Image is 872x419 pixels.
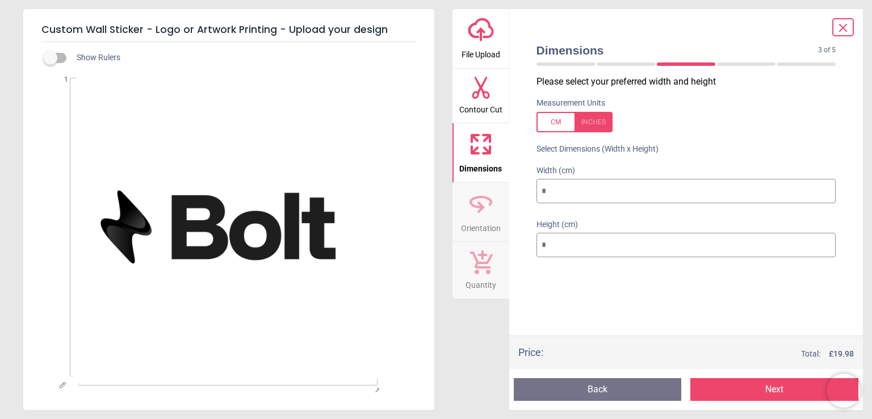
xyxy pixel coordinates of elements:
button: Quantity [452,242,509,299]
span: 1 [372,386,379,393]
span: cm [57,380,68,390]
div: Show Rulers [51,51,434,65]
span: Dimensions [536,42,819,58]
button: Back [514,378,682,401]
div: Price : [518,345,543,359]
label: Width (cm) [536,165,836,177]
p: Please select your preferred width and height [536,76,845,88]
button: File Upload [452,9,509,68]
button: Next [690,378,858,401]
span: Orientation [461,217,501,234]
span: Contour Cut [459,99,502,116]
label: Select Dimensions (Width x Height) [527,144,659,155]
div: Total: [560,349,854,360]
span: £ [829,349,854,360]
button: Orientation [452,183,509,242]
span: Dimensions [459,158,502,175]
iframe: Brevo live chat [827,374,861,408]
span: 3 of 5 [818,45,836,55]
h5: Custom Wall Sticker - Logo or Artwork Printing - Upload your design [41,18,416,42]
label: Measurement Units [536,98,605,109]
span: Quantity [466,274,496,291]
span: File Upload [462,44,500,61]
button: Dimensions [452,123,509,182]
span: 1 [47,75,68,85]
span: 19.98 [833,349,854,358]
button: Contour Cut [452,69,509,123]
label: Height (cm) [536,219,836,231]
